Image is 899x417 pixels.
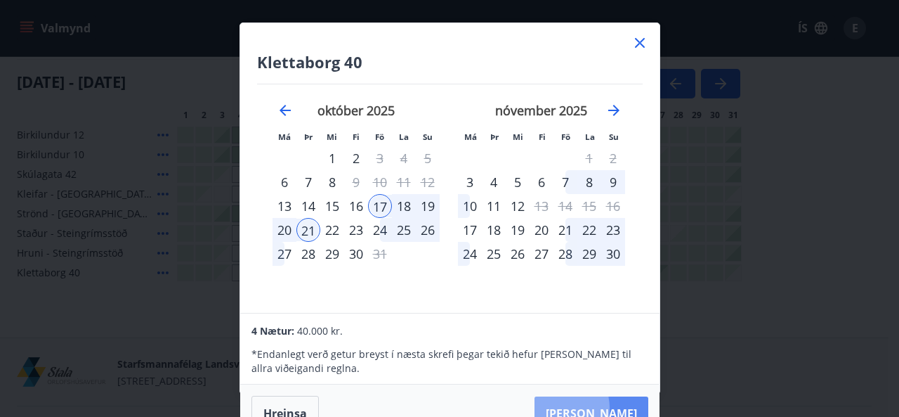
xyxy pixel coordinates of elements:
[296,194,320,218] div: 14
[353,131,360,142] small: Fi
[482,170,506,194] td: Choose þriðjudagur, 4. nóvember 2025 as your check-in date. It’s available.
[317,102,395,119] strong: október 2025
[273,194,296,218] td: Choose mánudagur, 13. október 2025 as your check-in date. It’s available.
[344,218,368,242] div: 23
[296,194,320,218] td: Choose þriðjudagur, 14. október 2025 as your check-in date. It’s available.
[458,170,482,194] td: Choose mánudagur, 3. nóvember 2025 as your check-in date. It’s available.
[273,218,296,242] div: 20
[506,218,530,242] div: 19
[368,218,392,242] div: 24
[482,170,506,194] div: 4
[458,170,482,194] div: Aðeins innritun í boði
[304,131,313,142] small: Þr
[530,242,553,266] div: 27
[273,218,296,242] td: Selected. mánudagur, 20. október 2025
[553,170,577,194] div: 7
[320,170,344,194] div: 8
[392,218,416,242] div: 25
[506,194,530,218] div: 12
[273,194,296,218] div: Aðeins innritun í boði
[327,131,337,142] small: Mi
[273,170,296,194] td: Choose mánudagur, 6. október 2025 as your check-in date. It’s available.
[296,170,320,194] td: Choose þriðjudagur, 7. október 2025 as your check-in date. It’s available.
[530,170,553,194] td: Choose fimmtudagur, 6. nóvember 2025 as your check-in date. It’s available.
[251,324,294,338] span: 4 Nætur:
[320,218,344,242] td: Choose miðvikudagur, 22. október 2025 as your check-in date. It’s available.
[577,242,601,266] td: Choose laugardagur, 29. nóvember 2025 as your check-in date. It’s available.
[553,194,577,218] td: Not available. föstudagur, 14. nóvember 2025
[296,170,320,194] div: 7
[530,242,553,266] td: Choose fimmtudagur, 27. nóvember 2025 as your check-in date. It’s available.
[296,218,320,242] td: Selected as end date. þriðjudagur, 21. október 2025
[530,218,553,242] td: Choose fimmtudagur, 20. nóvember 2025 as your check-in date. It’s available.
[506,242,530,266] div: 26
[506,242,530,266] td: Choose miðvikudagur, 26. nóvember 2025 as your check-in date. It’s available.
[458,194,482,218] td: Choose mánudagur, 10. nóvember 2025 as your check-in date. It’s available.
[495,102,587,119] strong: nóvember 2025
[344,242,368,266] div: 30
[344,194,368,218] div: 16
[577,242,601,266] div: 29
[278,131,291,142] small: Má
[320,146,344,170] div: 1
[601,194,625,218] td: Not available. sunnudagur, 16. nóvember 2025
[553,242,577,266] td: Choose föstudagur, 28. nóvember 2025 as your check-in date. It’s available.
[458,218,482,242] div: Aðeins innritun í boði
[416,218,440,242] div: 26
[296,242,320,266] div: 28
[530,194,553,218] td: Choose fimmtudagur, 13. nóvember 2025 as your check-in date. It’s available.
[458,218,482,242] td: Choose mánudagur, 17. nóvember 2025 as your check-in date. It’s available.
[577,194,601,218] td: Not available. laugardagur, 15. nóvember 2025
[577,170,601,194] div: 8
[257,84,643,297] div: Calendar
[506,194,530,218] td: Choose miðvikudagur, 12. nóvember 2025 as your check-in date. It’s available.
[368,146,392,170] td: Choose föstudagur, 3. október 2025 as your check-in date. It’s available.
[601,146,625,170] td: Not available. sunnudagur, 2. nóvember 2025
[344,218,368,242] td: Choose fimmtudagur, 23. október 2025 as your check-in date. It’s available.
[464,131,477,142] small: Má
[482,194,506,218] div: 11
[257,51,643,72] h4: Klettaborg 40
[416,218,440,242] td: Choose sunnudagur, 26. október 2025 as your check-in date. It’s available.
[530,194,553,218] div: Aðeins útritun í boði
[296,242,320,266] td: Choose þriðjudagur, 28. október 2025 as your check-in date. It’s available.
[585,131,595,142] small: La
[344,146,368,170] td: Choose fimmtudagur, 2. október 2025 as your check-in date. It’s available.
[482,218,506,242] div: 18
[416,146,440,170] td: Not available. sunnudagur, 5. október 2025
[601,170,625,194] div: 9
[553,242,577,266] div: 28
[601,218,625,242] td: Choose sunnudagur, 23. nóvember 2025 as your check-in date. It’s available.
[368,170,392,194] td: Not available. föstudagur, 10. október 2025
[482,194,506,218] td: Choose þriðjudagur, 11. nóvember 2025 as your check-in date. It’s available.
[392,194,416,218] td: Selected. laugardagur, 18. október 2025
[344,242,368,266] td: Choose fimmtudagur, 30. október 2025 as your check-in date. It’s available.
[273,170,296,194] div: Aðeins innritun í boði
[344,194,368,218] td: Choose fimmtudagur, 16. október 2025 as your check-in date. It’s available.
[368,146,392,170] div: Aðeins útritun í boði
[539,131,546,142] small: Fi
[320,242,344,266] div: 29
[458,242,482,266] td: Choose mánudagur, 24. nóvember 2025 as your check-in date. It’s available.
[609,131,619,142] small: Su
[482,242,506,266] td: Choose þriðjudagur, 25. nóvember 2025 as your check-in date. It’s available.
[320,218,344,242] div: 22
[273,242,296,266] td: Choose mánudagur, 27. október 2025 as your check-in date. It’s available.
[392,170,416,194] td: Not available. laugardagur, 11. október 2025
[320,146,344,170] td: Choose miðvikudagur, 1. október 2025 as your check-in date. It’s available.
[273,242,296,266] div: 27
[482,242,506,266] div: 25
[392,194,416,218] div: 18
[605,102,622,119] div: Move forward to switch to the next month.
[553,170,577,194] td: Choose föstudagur, 7. nóvember 2025 as your check-in date. It’s available.
[368,194,392,218] td: Selected as start date. föstudagur, 17. október 2025
[458,242,482,266] div: 24
[277,102,294,119] div: Move backward to switch to the previous month.
[601,218,625,242] div: 23
[368,218,392,242] td: Choose föstudagur, 24. október 2025 as your check-in date. It’s available.
[458,194,482,218] div: 10
[561,131,570,142] small: Fö
[344,170,368,194] div: Aðeins útritun í boði
[506,170,530,194] td: Choose miðvikudagur, 5. nóvember 2025 as your check-in date. It’s available.
[530,218,553,242] div: 20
